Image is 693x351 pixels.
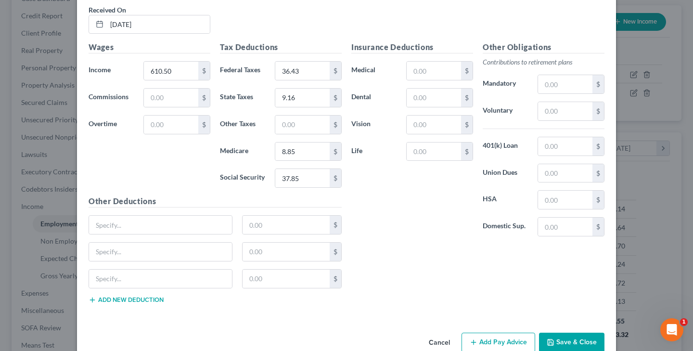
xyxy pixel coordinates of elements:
[407,143,461,161] input: 0.00
[346,115,401,134] label: Vision
[215,169,270,188] label: Social Security
[592,102,604,120] div: $
[84,115,139,134] label: Overtime
[330,89,341,107] div: $
[660,318,683,341] iframe: Intercom live chat
[407,116,461,134] input: 0.00
[89,270,232,288] input: Specify...
[243,270,330,288] input: 0.00
[330,143,341,161] div: $
[538,218,592,236] input: 0.00
[215,88,270,107] label: State Taxes
[198,89,210,107] div: $
[215,61,270,80] label: Federal Taxes
[89,216,232,234] input: Specify...
[461,116,473,134] div: $
[330,243,341,261] div: $
[407,62,461,80] input: 0.00
[330,169,341,187] div: $
[330,216,341,234] div: $
[275,116,330,134] input: 0.00
[89,195,342,208] h5: Other Deductions
[89,6,126,14] span: Received On
[243,243,330,261] input: 0.00
[483,41,604,53] h5: Other Obligations
[407,89,461,107] input: 0.00
[346,88,401,107] label: Dental
[275,62,330,80] input: 0.00
[243,216,330,234] input: 0.00
[346,142,401,161] label: Life
[592,191,604,209] div: $
[478,164,533,183] label: Union Dues
[538,137,592,156] input: 0.00
[478,190,533,209] label: HSA
[89,41,210,53] h5: Wages
[483,57,604,67] p: Contributions to retirement plans
[215,115,270,134] label: Other Taxes
[680,318,688,326] span: 1
[478,137,533,156] label: 401(k) Loan
[461,62,473,80] div: $
[478,102,533,121] label: Voluntary
[538,75,592,93] input: 0.00
[592,218,604,236] div: $
[592,164,604,182] div: $
[220,41,342,53] h5: Tax Deductions
[89,65,111,74] span: Income
[89,243,232,261] input: Specify...
[144,62,198,80] input: 0.00
[538,102,592,120] input: 0.00
[330,270,341,288] div: $
[107,15,210,34] input: MM/DD/YYYY
[330,62,341,80] div: $
[84,88,139,107] label: Commissions
[461,143,473,161] div: $
[215,142,270,161] label: Medicare
[275,89,330,107] input: 0.00
[198,116,210,134] div: $
[351,41,473,53] h5: Insurance Deductions
[198,62,210,80] div: $
[592,75,604,93] div: $
[330,116,341,134] div: $
[538,164,592,182] input: 0.00
[538,191,592,209] input: 0.00
[346,61,401,80] label: Medical
[275,143,330,161] input: 0.00
[144,89,198,107] input: 0.00
[144,116,198,134] input: 0.00
[478,217,533,236] label: Domestic Sup.
[592,137,604,156] div: $
[89,296,164,304] button: Add new deduction
[461,89,473,107] div: $
[478,75,533,94] label: Mandatory
[275,169,330,187] input: 0.00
